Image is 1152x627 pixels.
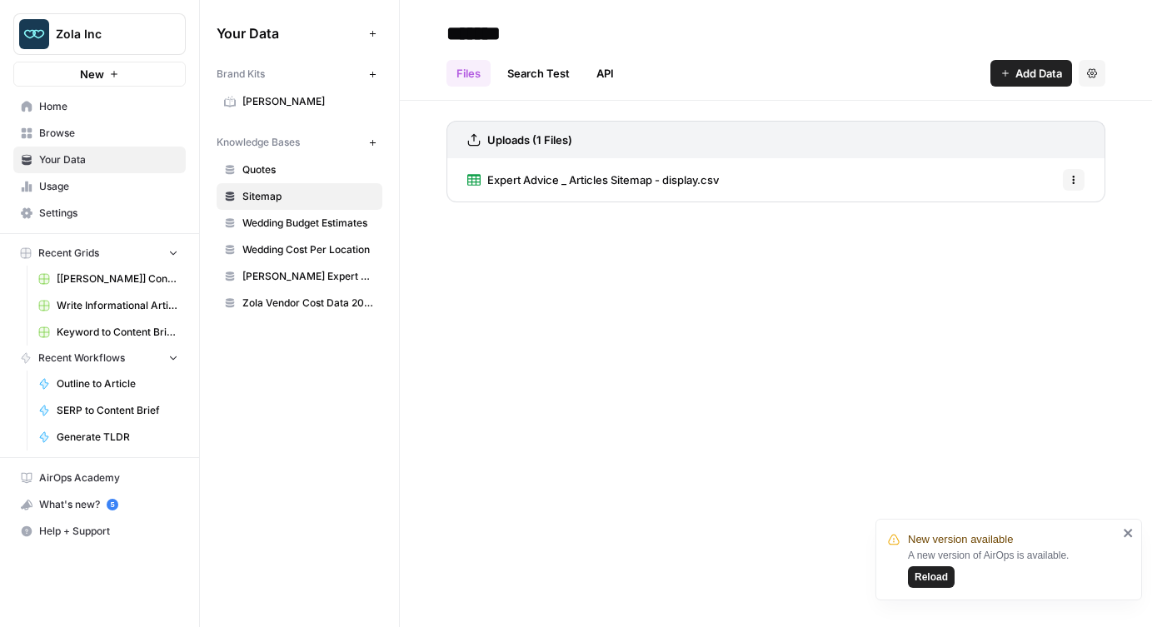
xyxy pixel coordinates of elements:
span: Settings [39,206,178,221]
span: Keyword to Content Brief Grid [57,325,178,340]
span: Outline to Article [57,376,178,391]
span: AirOps Academy [39,470,178,485]
a: Browse [13,120,186,147]
a: Keyword to Content Brief Grid [31,319,186,346]
span: Generate TLDR [57,430,178,445]
button: Add Data [990,60,1072,87]
span: Write Informational Article [57,298,178,313]
a: Quotes [217,157,382,183]
span: [PERSON_NAME] [242,94,375,109]
a: AirOps Academy [13,465,186,491]
button: close [1123,526,1135,540]
span: Expert Advice _ Articles Sitemap - display.csv [487,172,719,188]
span: Zola Vendor Cost Data 2025 [242,296,375,311]
a: Files [446,60,491,87]
a: Outline to Article [31,371,186,397]
span: SERP to Content Brief [57,403,178,418]
span: Reload [915,570,948,585]
a: Settings [13,200,186,226]
button: Reload [908,566,955,588]
a: Home [13,93,186,120]
div: What's new? [14,492,185,517]
span: Add Data [1015,65,1062,82]
span: Browse [39,126,178,141]
a: [PERSON_NAME] [217,88,382,115]
span: Home [39,99,178,114]
span: Recent Workflows [38,351,125,366]
a: Generate TLDR [31,424,186,450]
a: Write Informational Article [31,292,186,319]
button: Recent Grids [13,241,186,266]
a: Wedding Budget Estimates [217,210,382,236]
a: Search Test [497,60,580,87]
span: Your Data [217,23,362,43]
button: Recent Workflows [13,346,186,371]
a: Your Data [13,147,186,173]
a: Usage [13,173,186,200]
button: Help + Support [13,518,186,545]
a: [PERSON_NAME] Expert Advice Articles [217,263,382,290]
span: [[PERSON_NAME]] Content Creation [57,271,178,286]
span: Wedding Cost Per Location [242,242,375,257]
span: Your Data [39,152,178,167]
span: Wedding Budget Estimates [242,216,375,231]
div: A new version of AirOps is available. [908,548,1118,588]
a: API [586,60,624,87]
span: Recent Grids [38,246,99,261]
a: SERP to Content Brief [31,397,186,424]
a: Uploads (1 Files) [467,122,572,158]
span: Quotes [242,162,375,177]
button: What's new? 5 [13,491,186,518]
span: [PERSON_NAME] Expert Advice Articles [242,269,375,284]
span: New version available [908,531,1013,548]
a: Sitemap [217,183,382,210]
span: Zola Inc [56,26,157,42]
img: Zola Inc Logo [19,19,49,49]
button: Workspace: Zola Inc [13,13,186,55]
a: [[PERSON_NAME]] Content Creation [31,266,186,292]
button: New [13,62,186,87]
text: 5 [110,500,114,509]
h3: Uploads (1 Files) [487,132,572,148]
span: Brand Kits [217,67,265,82]
span: Usage [39,179,178,194]
a: Zola Vendor Cost Data 2025 [217,290,382,316]
span: New [80,66,104,82]
span: Sitemap [242,189,375,204]
a: 5 [107,499,118,510]
a: Expert Advice _ Articles Sitemap - display.csv [467,158,719,202]
span: Help + Support [39,524,178,539]
span: Knowledge Bases [217,135,300,150]
a: Wedding Cost Per Location [217,236,382,263]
